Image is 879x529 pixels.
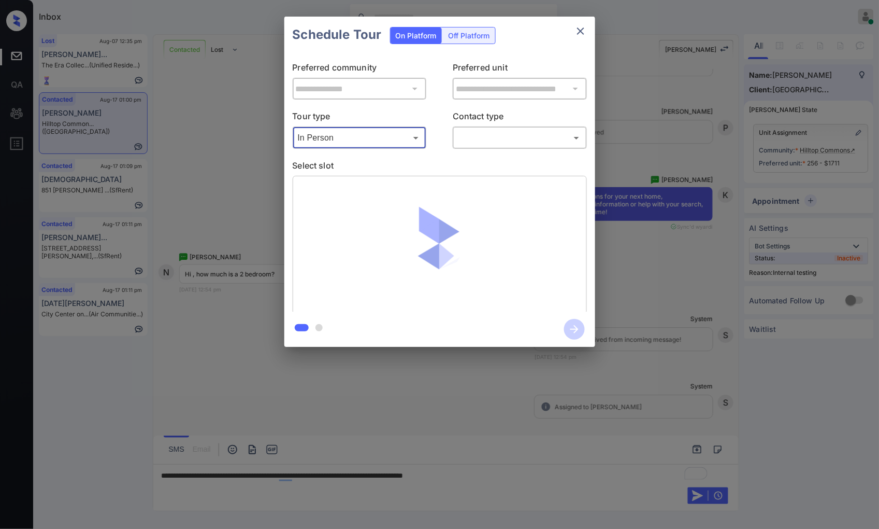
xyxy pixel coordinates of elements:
[453,110,587,127] p: Contact type
[293,110,427,127] p: Tour type
[295,129,424,146] div: In Person
[284,17,390,53] h2: Schedule Tour
[453,61,587,78] p: Preferred unit
[379,184,500,306] img: loaderv1.7921fd1ed0a854f04152.gif
[293,61,427,78] p: Preferred community
[570,21,591,41] button: close
[443,27,495,44] div: Off Platform
[558,316,591,343] button: btn-next
[391,27,442,44] div: On Platform
[293,159,587,176] p: Select slot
